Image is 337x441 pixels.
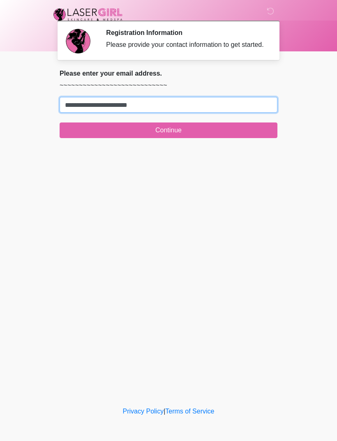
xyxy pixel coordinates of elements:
a: Terms of Service [165,408,214,415]
h2: Registration Information [106,29,265,37]
h2: Please enter your email address. [60,69,277,77]
button: Continue [60,122,277,138]
a: Privacy Policy [123,408,164,415]
img: Agent Avatar [66,29,90,53]
div: Please provide your contact information to get started. [106,40,265,50]
img: Laser Girl Med Spa LLC Logo [51,6,125,23]
p: ~~~~~~~~~~~~~~~~~~~~~~~~~~~~ [60,81,277,90]
a: | [164,408,165,415]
